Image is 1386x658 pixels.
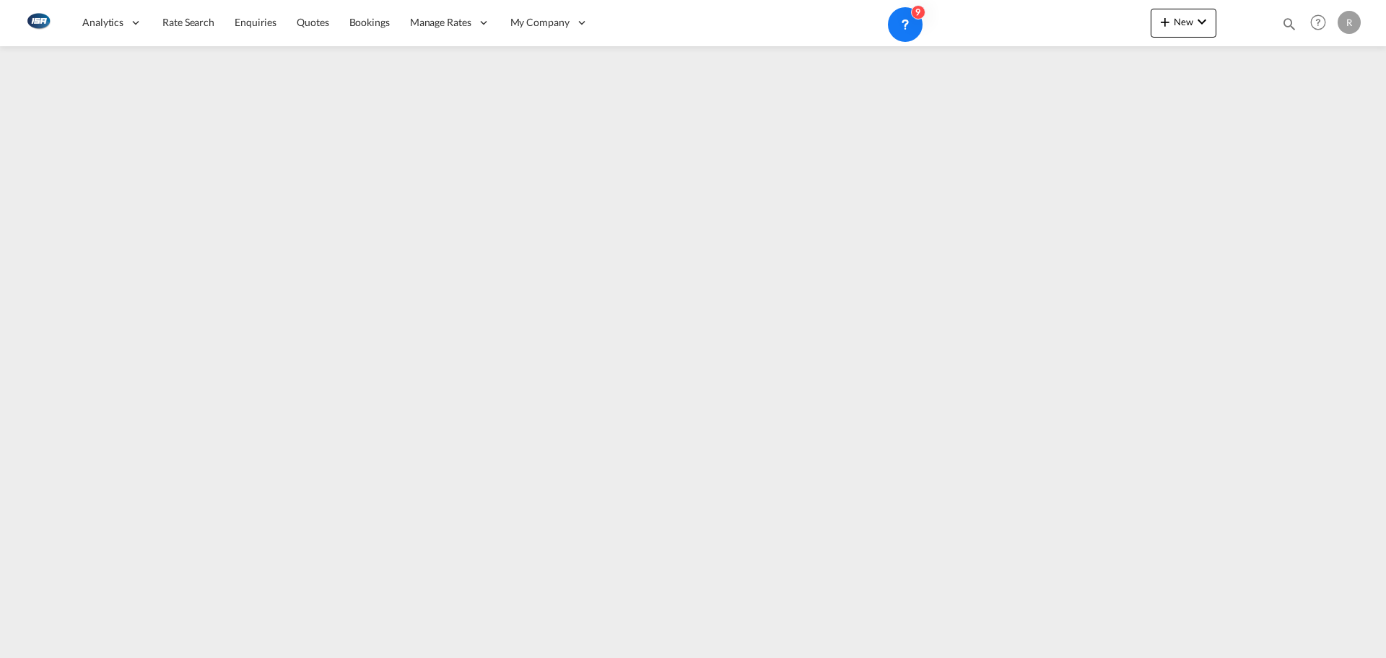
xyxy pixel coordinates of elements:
[22,7,54,39] img: 1aa151c0c08011ec8d6f413816f9a227.png
[82,15,123,30] span: Analytics
[1306,10,1330,35] span: Help
[1193,13,1211,30] md-icon: icon-chevron-down
[510,15,570,30] span: My Company
[297,16,328,28] span: Quotes
[1281,16,1297,32] md-icon: icon-magnify
[349,16,390,28] span: Bookings
[1338,11,1361,34] div: R
[235,16,276,28] span: Enquiries
[1156,16,1211,27] span: New
[162,16,214,28] span: Rate Search
[1151,9,1216,38] button: icon-plus 400-fgNewicon-chevron-down
[1306,10,1338,36] div: Help
[1281,16,1297,38] div: icon-magnify
[410,15,471,30] span: Manage Rates
[1156,13,1174,30] md-icon: icon-plus 400-fg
